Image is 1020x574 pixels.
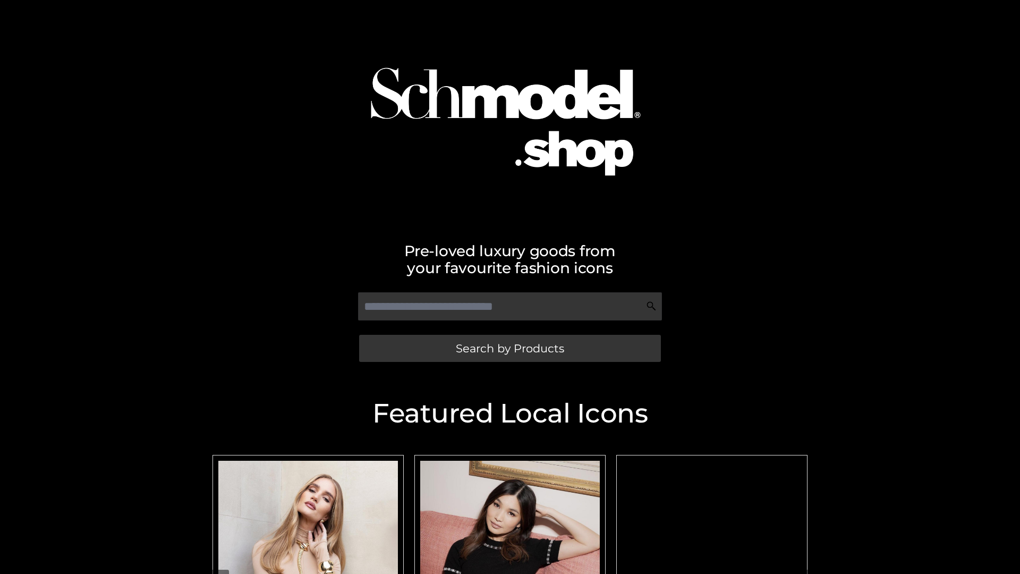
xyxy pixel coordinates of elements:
[207,400,813,427] h2: Featured Local Icons​
[456,343,564,354] span: Search by Products
[207,242,813,276] h2: Pre-loved luxury goods from your favourite fashion icons
[359,335,661,362] a: Search by Products
[646,301,657,311] img: Search Icon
